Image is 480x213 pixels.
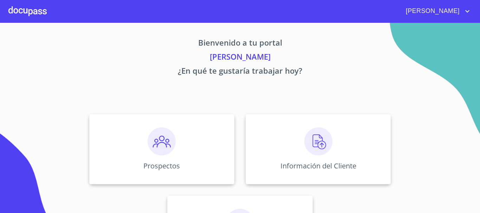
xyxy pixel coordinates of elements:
p: Información del Cliente [280,161,356,171]
p: Prospectos [143,161,180,171]
p: Bienvenido a tu portal [24,37,456,51]
span: [PERSON_NAME] [401,6,463,17]
p: [PERSON_NAME] [24,51,456,65]
button: account of current user [401,6,472,17]
img: carga.png [304,127,332,155]
img: prospectos.png [148,127,176,155]
p: ¿En qué te gustaría trabajar hoy? [24,65,456,79]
